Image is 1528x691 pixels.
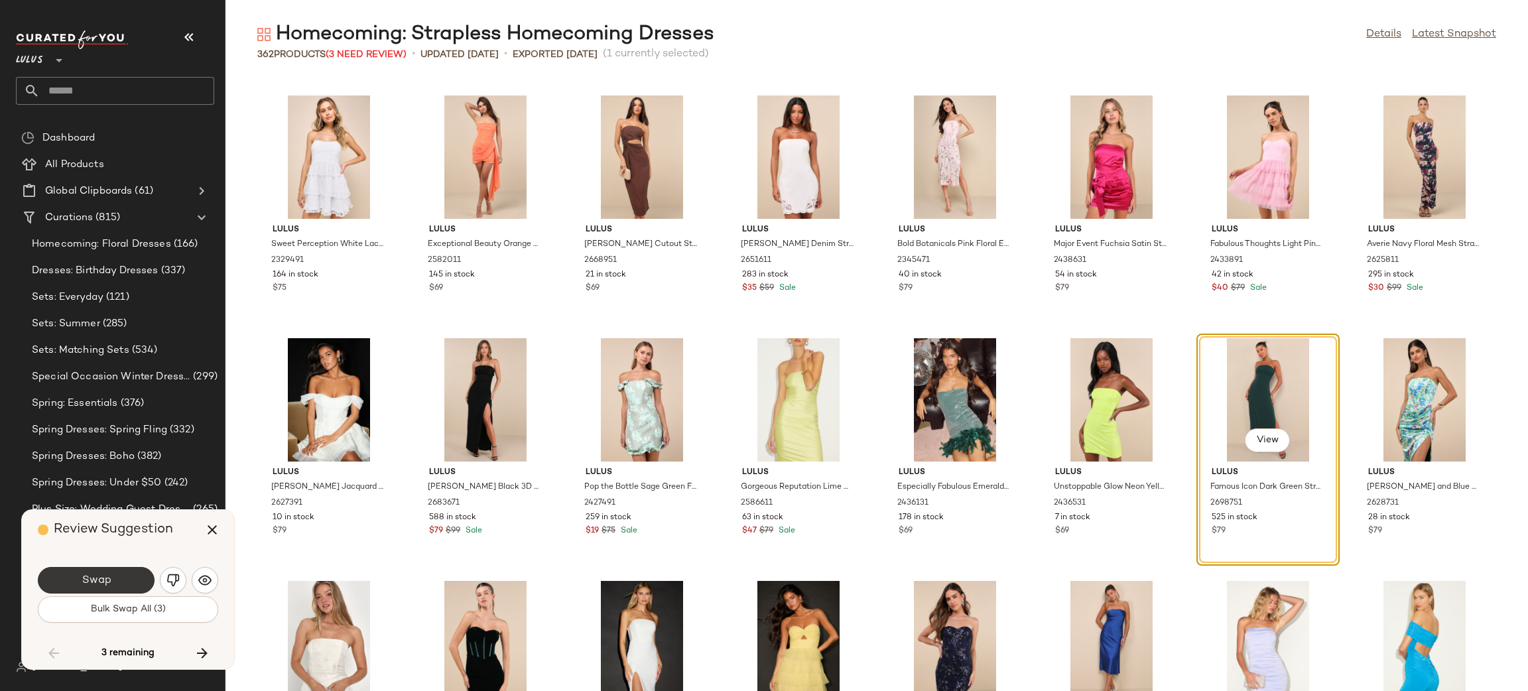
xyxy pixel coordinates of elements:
[418,338,552,462] img: 2683671_01_hero.jpg
[1212,224,1324,236] span: Lulus
[132,184,153,199] span: (61)
[420,48,499,62] p: updated [DATE]
[899,224,1011,236] span: Lulus
[899,525,913,537] span: $69
[1054,481,1167,493] span: Unstoppable Glow Neon Yellow Sequin Strapless Mini Dress
[899,283,913,294] span: $79
[1368,512,1410,524] span: 28 in stock
[1366,27,1401,42] a: Details
[586,283,600,294] span: $69
[463,527,482,535] span: Sale
[38,596,218,623] button: Bulk Swap All (3)
[162,475,188,491] span: (242)
[1368,467,1481,479] span: Lulus
[575,338,709,462] img: 11784461_2427491.jpg
[16,662,27,672] img: svg%3e
[103,290,129,305] span: (121)
[1210,239,1323,251] span: Fabulous Thoughts Light Pink Tulle Strapless Tiered Mini Dress
[1367,255,1399,267] span: 2625811
[257,28,271,41] img: svg%3e
[428,481,541,493] span: [PERSON_NAME] Black 3D Rosette Strapless Maxi Dress
[1054,497,1086,509] span: 2436531
[45,157,104,172] span: All Products
[888,338,1022,462] img: 12909641_2436131.jpg
[81,574,111,587] span: Swap
[32,475,162,491] span: Spring Dresses: Under $50
[1368,525,1382,537] span: $79
[584,481,697,493] span: Pop the Bottle Sage Green Floral Jacquard Ruffled Mini Dress
[1387,283,1401,294] span: $99
[899,269,942,281] span: 40 in stock
[32,369,190,385] span: Special Occasion Winter Dresses
[1367,239,1480,251] span: Averie Navy Floral Mesh Strapless Maxi Dress
[429,283,443,294] span: $69
[1045,95,1178,219] img: 11881521_2438631.jpg
[257,21,714,48] div: Homecoming: Strapless Homecoming Dresses
[1055,512,1090,524] span: 7 in stock
[429,525,443,537] span: $79
[1358,338,1492,462] img: 12618221_2628731.jpg
[271,497,302,509] span: 2627391
[273,525,286,537] span: $79
[1210,497,1242,509] span: 2698751
[271,239,384,251] span: Sweet Perception White Lace Strapless Tiered Mini Dress
[1201,338,1335,462] img: 2698751_02_front.jpg
[93,210,120,225] span: (815)
[32,502,190,517] span: Plus Size: Wedding Guest Dresses
[167,422,194,438] span: (332)
[897,255,930,267] span: 2345471
[90,604,166,615] span: Bulk Swap All (3)
[1212,269,1253,281] span: 42 in stock
[446,525,460,537] span: $99
[429,512,476,524] span: 588 in stock
[1404,284,1423,292] span: Sale
[1245,428,1290,452] button: View
[741,255,771,267] span: 2651611
[1367,481,1480,493] span: [PERSON_NAME] and Blue Floral Bustier Midi Dress
[584,255,617,267] span: 2668951
[1412,27,1496,42] a: Latest Snapshot
[16,45,43,69] span: Lulus
[38,567,155,594] button: Swap
[1367,497,1399,509] span: 2628731
[742,283,757,294] span: $35
[273,224,385,236] span: Lulus
[257,48,407,62] div: Products
[190,502,218,517] span: (265)
[412,46,415,62] span: •
[897,481,1010,493] span: Especially Fabulous Emerald Sequin Feather Strapless Mini Dress
[1247,284,1267,292] span: Sale
[897,239,1010,251] span: Bold Botanicals Pink Floral Embroidered Strapless Midi Dress
[732,95,865,219] img: 2651611_02_front.jpg
[428,239,541,251] span: Exceptional Beauty Orange Ruched Strapless Bodycon Mini Dress
[166,574,180,587] img: svg%3e
[1055,467,1168,479] span: Lulus
[586,525,599,537] span: $19
[513,48,598,62] p: Exported [DATE]
[1256,435,1279,446] span: View
[742,224,855,236] span: Lulus
[1212,283,1228,294] span: $40
[32,237,171,252] span: Homecoming: Floral Dresses
[159,263,186,279] span: (337)
[759,525,773,537] span: $79
[1368,283,1384,294] span: $30
[1368,224,1481,236] span: Lulus
[1055,525,1069,537] span: $69
[586,269,626,281] span: 21 in stock
[1231,283,1245,294] span: $79
[326,50,407,60] span: (3 Need Review)
[32,449,135,464] span: Spring Dresses: Boho
[777,284,796,292] span: Sale
[257,50,274,60] span: 362
[618,527,637,535] span: Sale
[45,184,132,199] span: Global Clipboards
[32,263,159,279] span: Dresses: Birthday Dresses
[586,512,631,524] span: 259 in stock
[428,255,461,267] span: 2582011
[742,269,789,281] span: 283 in stock
[1055,269,1097,281] span: 54 in stock
[776,527,795,535] span: Sale
[273,283,286,294] span: $75
[100,316,127,332] span: (285)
